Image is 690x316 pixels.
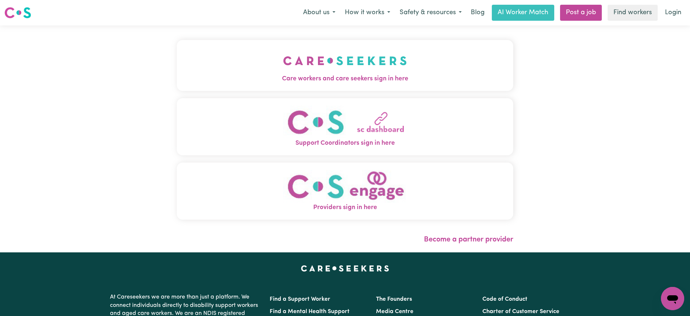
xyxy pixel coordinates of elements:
a: Media Centre [376,309,413,315]
a: Code of Conduct [482,296,527,302]
a: AI Worker Match [492,5,554,21]
a: Find a Support Worker [270,296,330,302]
img: Careseekers logo [4,6,31,19]
iframe: Button to launch messaging window [661,287,684,310]
button: Providers sign in here [177,163,513,220]
span: Providers sign in here [177,203,513,212]
a: Post a job [560,5,602,21]
a: The Founders [376,296,412,302]
a: Login [661,5,686,21]
a: Find workers [608,5,658,21]
a: Become a partner provider [424,236,513,243]
button: Safety & resources [395,5,466,20]
button: Care workers and care seekers sign in here [177,40,513,91]
a: Charter of Customer Service [482,309,559,315]
span: Support Coordinators sign in here [177,139,513,148]
span: Care workers and care seekers sign in here [177,74,513,84]
a: Blog [466,5,489,21]
a: Careseekers logo [4,4,31,21]
button: Support Coordinators sign in here [177,98,513,155]
button: How it works [340,5,395,20]
a: Careseekers home page [301,265,389,271]
button: About us [298,5,340,20]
